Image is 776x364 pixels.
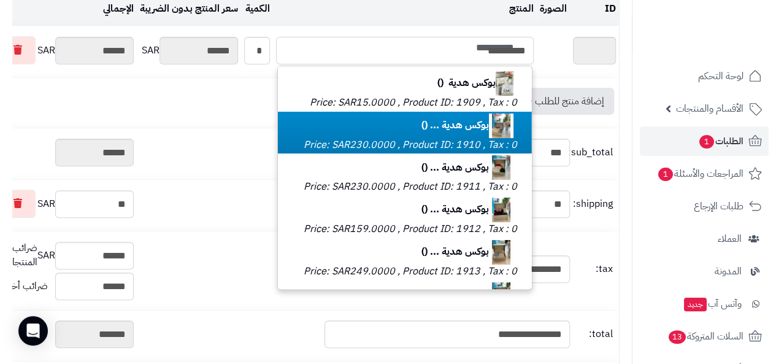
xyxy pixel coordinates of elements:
div: Open Intercom Messenger [18,316,48,346]
a: المراجعات والأسئلة1 [640,159,769,188]
b: بوكس هدية ... () [421,244,520,259]
a: الطلبات1 [640,126,769,156]
span: sub_total: [573,145,613,160]
span: العملاء [718,230,742,247]
span: ضرائب أخرى [1,279,48,293]
span: ضرائب المنتجات [1,241,37,269]
span: 13 [669,330,686,344]
span: tax: [573,262,613,276]
a: وآتس آبجديد [640,289,769,319]
small: Price: SAR15.0000 , Product ID: 1909 , Tax : 0 [310,95,517,110]
img: logo-2.png [693,31,764,57]
img: 1758451652-130f4d6c-4393-4d57-8ec4-06f0ca5819e4-40x40.jpg [489,114,513,138]
img: 1758452538-518f4336-2a57-4b9b-bf69-2a3dccb977fd-40x40.jpg [489,240,513,265]
span: المدونة [715,263,742,280]
b: بوكس هدية ... () [421,202,520,217]
img: 1758452074-78c5cb8c-92cc-4600-b811-25ea8f838f97-40x40.jpg [489,155,513,180]
a: المدونة [640,257,769,286]
a: طلبات الإرجاع [640,192,769,221]
span: جديد [684,298,707,311]
span: وآتس آب [683,295,742,312]
span: الأقسام والمنتجات [676,100,743,117]
small: Price: SAR159.0000 , Product ID: 1912 , Tax : 0 [304,222,517,236]
small: Price: SAR230.0000 , Product ID: 1910 , Tax : 0 [304,137,517,152]
span: 1 [699,135,714,149]
img: 1758452726-06d927a9-a464-41b8-9221-417d554cfa6a-40x40.jpg [489,282,513,307]
b: بوكس هدية () [437,76,520,90]
a: إضافة منتج للطلب [510,88,614,115]
span: الطلبات [698,133,743,150]
a: لوحة التحكم [640,61,769,91]
b: بوكس هدية ... () [421,160,520,175]
a: العملاء [640,224,769,254]
b: بوكس هدية ... () [421,118,520,133]
a: السلات المتروكة13 [640,322,769,351]
span: لوحة التحكم [698,68,743,85]
span: total: [573,327,613,341]
small: Price: SAR230.0000 , Product ID: 1911 , Tax : 0 [304,179,517,194]
img: 1757766451-Screenshot%202025-09-13%20123957-40x40.png [496,71,513,96]
small: Price: SAR249.0000 , Product ID: 1913 , Tax : 0 [304,264,517,279]
span: السلات المتروكة [667,328,743,345]
span: طلبات الإرجاع [694,198,743,215]
b: بوكس هدية ... () [421,287,520,301]
img: 1758452270-cdd5e838-f4e4-459b-900b-8d2ab6266e6b-40x40.jpg [489,198,513,222]
span: المراجعات والأسئلة [657,165,743,182]
span: shipping: [573,197,613,211]
div: SAR [140,37,238,64]
span: 1 [658,168,673,181]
